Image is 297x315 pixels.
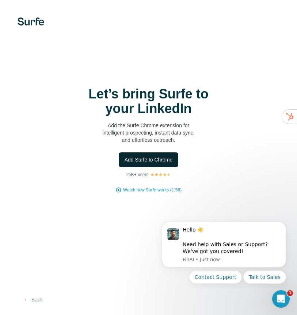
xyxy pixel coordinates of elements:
[123,187,182,193] button: Watch how Surfe works (1:58)
[76,122,222,144] p: Add the Surfe Chrome extension for intelligent prospecting, instant data sync, and effortless out...
[151,215,297,288] iframe: Intercom notifications message
[150,172,171,177] img: Rating Stars
[18,293,48,306] button: Back
[119,152,179,167] button: Add Surfe to Chrome
[125,156,173,163] span: Add Surfe to Chrome
[18,17,44,26] img: Surfe's logo
[272,290,290,308] iframe: Intercom live chat
[76,87,222,116] h1: Let’s bring Surfe to your LinkedIn
[126,171,148,178] p: 25K+ users
[287,290,293,296] span: 1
